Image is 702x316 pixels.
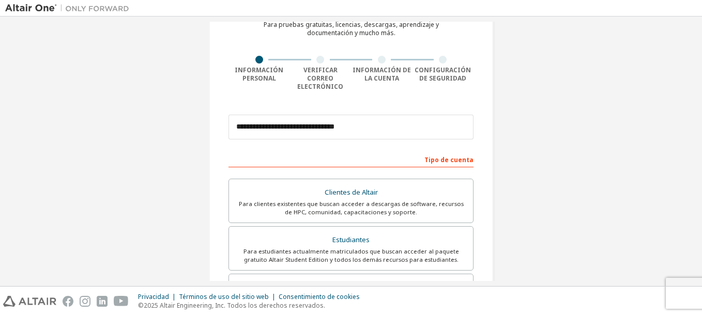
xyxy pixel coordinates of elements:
[235,200,467,216] div: Para clientes existentes que buscan acceder a descargas de software, recursos de HPC, comunidad, ...
[235,233,467,247] div: Estudiantes
[179,293,279,301] div: Términos de uso del sitio web
[138,301,366,310] p: ©
[235,247,467,264] div: Para estudiantes actualmente matriculados que buscan acceder al paquete gratuito Altair Student E...
[144,301,325,310] font: 2025 Altair Engineering, Inc. Todos los derechos reservados.
[290,66,352,91] div: Verificar correo electrónico
[138,293,179,301] div: Privacidad
[228,151,474,167] div: Tipo de cuenta
[80,296,90,307] img: instagram.svg
[235,280,467,295] div: Facultad
[413,66,474,83] div: Configuración de seguridad
[228,66,290,83] div: Información personal
[351,66,413,83] div: Información de la cuenta
[264,21,439,37] div: Para pruebas gratuitas, licencias, descargas, aprendizaje y documentación y mucho más.
[235,185,467,200] div: Clientes de Altair
[63,296,73,307] img: facebook.svg
[279,293,366,301] div: Consentimiento de cookies
[114,296,129,307] img: youtube.svg
[5,3,134,13] img: Altair One
[97,296,108,307] img: linkedin.svg
[3,296,56,307] img: altair_logo.svg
